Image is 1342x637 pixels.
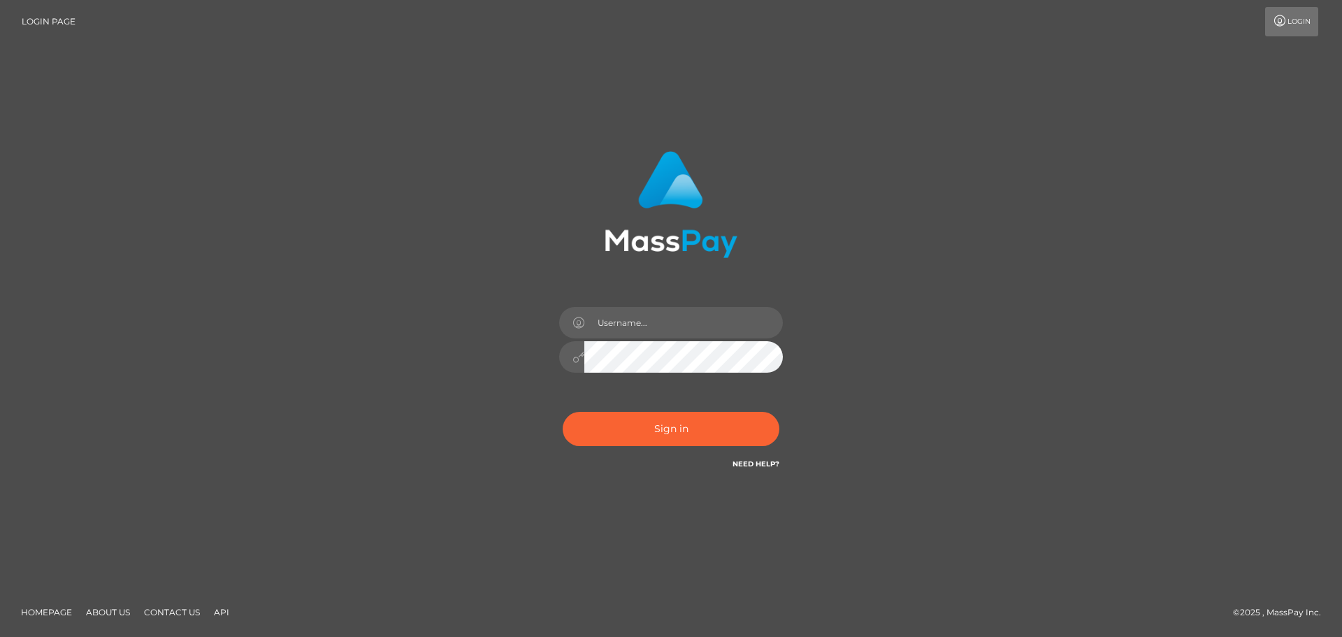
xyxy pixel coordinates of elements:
img: MassPay Login [605,151,737,258]
a: Contact Us [138,601,205,623]
button: Sign in [563,412,779,446]
a: Homepage [15,601,78,623]
a: About Us [80,601,136,623]
a: API [208,601,235,623]
a: Login [1265,7,1318,36]
div: © 2025 , MassPay Inc. [1233,605,1332,620]
a: Need Help? [733,459,779,468]
a: Login Page [22,7,75,36]
input: Username... [584,307,783,338]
